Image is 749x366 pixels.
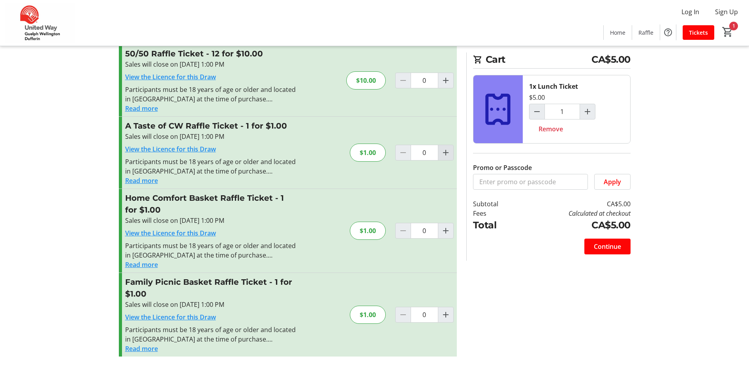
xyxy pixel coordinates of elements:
[473,218,519,232] td: Total
[683,25,714,40] a: Tickets
[125,216,298,225] div: Sales will close on [DATE] 1:00 PM
[584,239,631,254] button: Continue
[125,85,298,104] div: Participants must be 18 years of age or older and located in [GEOGRAPHIC_DATA] at the time of pur...
[594,242,621,251] span: Continue
[518,209,630,218] td: Calculated at checkout
[438,73,453,88] button: Increment by one
[438,145,453,160] button: Increment by one
[529,104,544,119] button: Decrement by one
[125,260,158,269] button: Read more
[473,199,519,209] td: Subtotal
[125,48,298,60] h3: 50/50 Raffle Ticket - 12 for $10.00
[604,177,621,187] span: Apply
[721,25,735,39] button: Cart
[411,145,438,161] input: A Taste of CW Raffle Ticket Quantity
[518,199,630,209] td: CA$5.00
[580,104,595,119] button: Increment by one
[125,192,298,216] h3: Home Comfort Basket Raffle Ticket - 1 for $1.00
[715,7,738,17] span: Sign Up
[125,157,298,176] div: Participants must be 18 years of age or older and located in [GEOGRAPHIC_DATA] at the time of pur...
[125,313,216,321] a: View the Licence for this Draw
[544,104,580,120] input: Lunch Ticket Quantity
[125,104,158,113] button: Read more
[125,344,158,353] button: Read more
[346,71,386,90] div: $10.00
[529,82,578,91] div: 1x Lunch Ticket
[125,132,298,141] div: Sales will close on [DATE] 1:00 PM
[125,241,298,260] div: Participants must be 18 years of age or older and located in [GEOGRAPHIC_DATA] at the time of pur...
[689,28,708,37] span: Tickets
[125,145,216,153] a: View the Licence for this Draw
[632,25,660,40] a: Raffle
[604,25,632,40] a: Home
[681,7,699,17] span: Log In
[591,52,631,67] span: CA$5.00
[473,174,588,190] input: Enter promo or passcode
[125,176,158,185] button: Read more
[125,60,298,69] div: Sales will close on [DATE] 1:00 PM
[350,222,386,240] div: $1.00
[125,325,298,344] div: Participants must be 18 years of age or older and located in [GEOGRAPHIC_DATA] at the time of pur...
[709,6,744,18] button: Sign Up
[594,174,631,190] button: Apply
[473,52,631,69] h2: Cart
[125,120,298,132] h3: A Taste of CW Raffle Ticket - 1 for $1.00
[529,121,573,137] button: Remove
[125,73,216,81] a: View the Licence for this Draw
[473,163,532,172] label: Promo or Passcode
[125,229,216,237] a: View the Licence for this Draw
[438,223,453,238] button: Increment by one
[411,307,438,323] input: Family Picnic Basket Raffle Ticket Quantity
[350,144,386,162] div: $1.00
[473,209,519,218] td: Fees
[675,6,706,18] button: Log In
[539,124,563,134] span: Remove
[411,73,438,88] input: 50/50 Raffle Ticket Quantity
[438,307,453,322] button: Increment by one
[529,93,545,102] div: $5.00
[125,300,298,309] div: Sales will close on [DATE] 1:00 PM
[518,218,630,232] td: CA$5.00
[638,28,653,37] span: Raffle
[125,276,298,300] h3: Family Picnic Basket Raffle Ticket - 1 for $1.00
[5,3,75,43] img: United Way Guelph Wellington Dufferin's Logo
[610,28,625,37] span: Home
[660,24,676,40] button: Help
[350,306,386,324] div: $1.00
[411,223,438,239] input: Home Comfort Basket Raffle Ticket Quantity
